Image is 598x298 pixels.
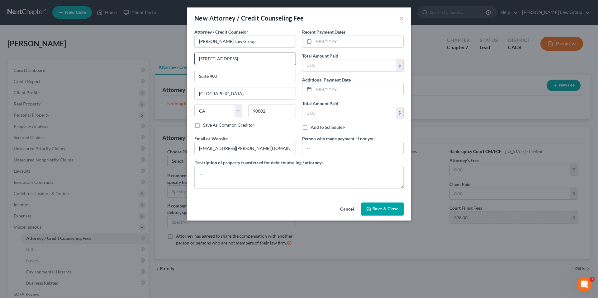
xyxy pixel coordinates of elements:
input: 0.00 [302,107,396,119]
span: Attorney / Credit Counseling Fee [209,14,304,22]
div: $ [396,59,403,71]
input: -- [195,142,296,154]
input: 0.00 [302,59,396,71]
iframe: Intercom live chat [577,277,592,292]
input: Search creditor by name... [194,35,296,48]
label: Description of property transferred for debt counseling / attorneys [194,159,323,166]
input: -- [302,142,403,154]
span: New [194,14,208,22]
button: Save & Close [361,203,404,216]
label: Add to Schedule F [311,124,346,130]
input: MM/YYYY [314,35,403,47]
span: Save & Close [373,206,399,212]
label: Email or Website [194,135,228,142]
div: $ [396,107,403,119]
input: MM/YYYY [314,83,403,95]
label: Total Amount Paid [302,53,338,59]
input: Apt, Suite, etc... [195,70,296,82]
span: Attorney / Credit Counselor [194,29,248,35]
button: × [399,14,404,22]
label: Save As Common Creditor [203,122,254,128]
input: Enter city... [195,87,296,99]
label: Total Amount Paid [302,100,338,107]
label: Recent Payment Dates [302,29,345,35]
button: Cancel [335,203,359,216]
input: Enter zip... [248,105,296,117]
label: Additional Payment Date [302,77,351,83]
label: Person who made payment, if not you [302,135,375,142]
span: 1 [590,277,595,282]
input: Enter address... [195,53,296,65]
